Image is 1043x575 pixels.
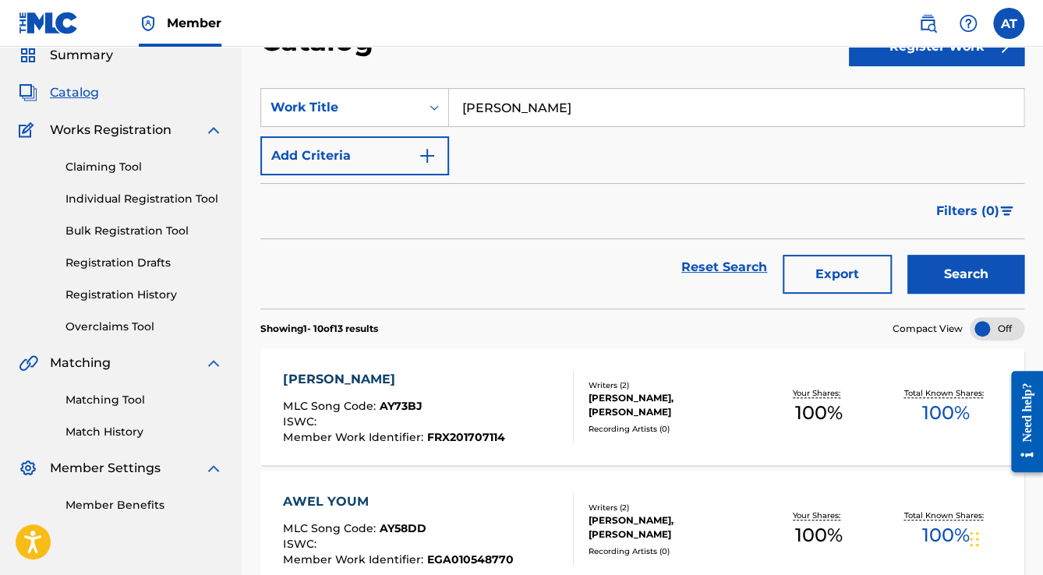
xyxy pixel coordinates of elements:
div: Writers ( 2 ) [589,502,755,513]
a: Registration Drafts [65,255,223,271]
img: MLC Logo [19,12,79,34]
a: Overclaims Tool [65,319,223,335]
div: Recording Artists ( 0 ) [589,545,755,557]
span: Catalog [50,83,99,102]
a: Matching Tool [65,392,223,408]
span: EGA010548770 [426,552,513,566]
span: Member Work Identifier : [283,552,426,566]
span: FRX201707114 [426,430,504,444]
span: 100 % [795,399,843,427]
div: AWEL YOUM [283,492,513,511]
p: Total Known Shares: [903,387,987,399]
p: Your Shares: [793,387,844,399]
div: Writers ( 2 ) [589,379,755,391]
span: ISWC : [283,414,320,429]
a: Match History [65,424,223,440]
span: Matching [50,354,111,372]
span: Filters ( 0 ) [936,202,999,220]
img: Member Settings [19,459,37,478]
img: Summary [19,46,37,65]
span: Member Work Identifier : [283,430,426,444]
a: [PERSON_NAME]MLC Song Code:AY73BJISWC:Member Work Identifier:FRX201707114Writers (2)[PERSON_NAME]... [260,348,1024,465]
a: Claiming Tool [65,159,223,175]
span: MLC Song Code : [283,521,379,535]
a: Individual Registration Tool [65,191,223,207]
button: Add Criteria [260,136,449,175]
div: Drag [970,516,979,563]
img: search [918,14,937,33]
div: Work Title [270,98,411,117]
button: Filters (0) [927,192,1024,231]
span: Compact View [893,322,963,336]
img: 9d2ae6d4665cec9f34b9.svg [418,146,437,165]
a: CatalogCatalog [19,83,99,102]
div: Help [953,8,984,39]
img: expand [204,459,223,478]
img: expand [204,121,223,139]
span: Summary [50,46,113,65]
img: Matching [19,354,38,372]
a: Bulk Registration Tool [65,223,223,239]
span: 100 % [921,521,969,549]
img: help [959,14,978,33]
img: expand [204,354,223,372]
div: [PERSON_NAME] [283,370,504,389]
span: MLC Song Code : [283,399,379,413]
span: AY58DD [379,521,426,535]
div: [PERSON_NAME], [PERSON_NAME] [589,513,755,541]
a: SummarySummary [19,46,113,65]
img: filter [1000,206,1013,216]
span: Works Registration [50,121,171,139]
iframe: Resource Center [999,359,1043,485]
a: Member Benefits [65,497,223,513]
p: Total Known Shares: [903,510,987,521]
span: 100 % [795,521,843,549]
div: Recording Artists ( 0 ) [589,423,755,435]
span: Member Settings [50,459,161,478]
a: Registration History [65,287,223,303]
span: AY73BJ [379,399,422,413]
div: User Menu [993,8,1024,39]
a: Reset Search [674,250,775,284]
button: Export [783,255,892,294]
button: Search [907,255,1024,294]
img: Top Rightsholder [139,14,157,33]
span: ISWC : [283,537,320,551]
form: Search Form [260,88,1024,309]
span: 100 % [921,399,969,427]
iframe: Chat Widget [965,500,1043,575]
span: Member [167,14,221,32]
div: [PERSON_NAME], [PERSON_NAME] [589,391,755,419]
img: Catalog [19,83,37,102]
p: Your Shares: [793,510,844,521]
img: Works Registration [19,121,39,139]
a: Public Search [912,8,943,39]
p: Showing 1 - 10 of 13 results [260,322,378,336]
